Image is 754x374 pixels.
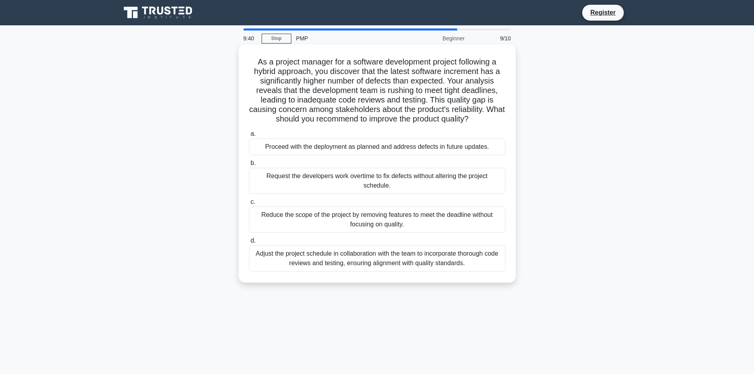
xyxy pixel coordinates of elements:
[249,139,505,155] div: Proceed with the deployment as planned and address defects in future updates.
[249,207,505,233] div: Reduce the scope of the project by removing features to meet the deadline without focusing on qua...
[251,198,255,205] span: c.
[291,30,400,46] div: PMP
[251,237,256,244] span: d.
[469,30,516,46] div: 9/10
[239,30,262,46] div: 9:40
[249,168,505,194] div: Request the developers work overtime to fix defects without altering the project schedule.
[585,8,620,17] a: Register
[262,34,291,44] a: Stop
[400,30,469,46] div: Beginner
[251,159,256,166] span: b.
[248,57,506,124] h5: As a project manager for a software development project following a hybrid approach, you discover...
[249,245,505,271] div: Adjust the project schedule in collaboration with the team to incorporate thorough code reviews a...
[251,130,256,137] span: a.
